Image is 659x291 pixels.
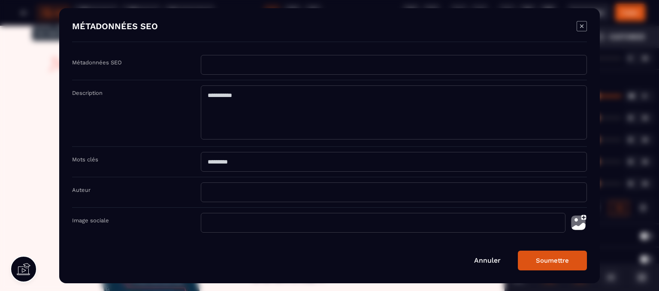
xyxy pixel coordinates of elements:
img: cb6c4b3ee664f54de325ce04952e4a63_Group_11_(1).png [394,32,405,42]
label: Métadonnées SEO [72,59,122,66]
text: [EMAIL_ADDRESS][PERSON_NAME][DOMAIN_NAME] [405,32,455,57]
h4: MÉTADONNÉES SEO [72,21,158,33]
text: THE #1 REMOTE CAREER [13,106,492,120]
a: Annuler [474,256,501,264]
img: 7846bf60b50d1368bc4f2c111ceec227_logo.png [49,30,153,45]
img: photo-upload.002a6cb0.svg [570,213,587,233]
label: Description [72,90,103,96]
label: Mots clés [72,156,98,163]
button: Soumettre [518,251,587,270]
label: Image sociale [72,217,109,224]
label: Auteur [72,187,91,193]
text: KICKSTART YOUR LOGO DESIGN JOURNEY [252,209,432,260]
